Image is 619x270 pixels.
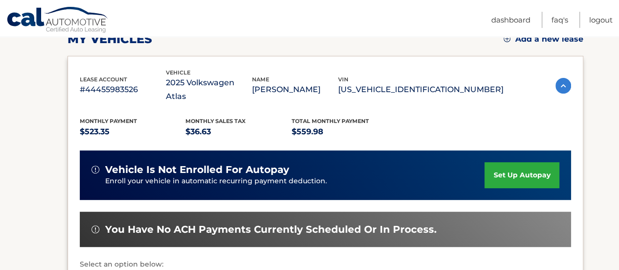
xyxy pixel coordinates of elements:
[185,118,246,124] span: Monthly sales Tax
[166,76,252,103] p: 2025 Volkswagen Atlas
[338,76,348,83] span: vin
[105,176,485,187] p: Enroll your vehicle in automatic recurring payment deduction.
[292,118,369,124] span: Total Monthly Payment
[338,83,504,97] p: [US_VEHICLE_IDENTIFICATION_NUMBER]
[185,125,292,139] p: $36.63
[92,225,99,233] img: alert-white.svg
[292,125,398,139] p: $559.98
[80,83,166,97] p: #44455983526
[92,166,99,173] img: alert-white.svg
[105,223,436,236] span: You have no ACH payments currently scheduled or in process.
[504,34,583,44] a: Add a new lease
[551,12,568,28] a: FAQ's
[68,32,152,47] h2: my vehicles
[252,83,338,97] p: [PERSON_NAME]
[589,12,613,28] a: Logout
[80,76,127,83] span: lease account
[555,78,571,94] img: accordion-active.svg
[504,35,510,42] img: add.svg
[491,12,530,28] a: Dashboard
[80,125,186,139] p: $523.35
[484,162,559,188] a: set up autopay
[80,118,137,124] span: Monthly Payment
[252,76,269,83] span: name
[6,6,109,35] a: Cal Automotive
[105,164,289,176] span: vehicle is not enrolled for autopay
[166,69,190,76] span: vehicle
